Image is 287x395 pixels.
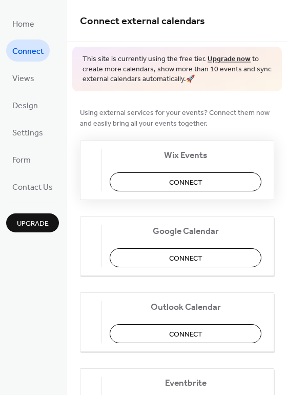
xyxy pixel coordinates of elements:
[12,98,38,114] span: Design
[110,378,261,388] span: Eventbrite
[6,39,50,62] a: Connect
[12,16,34,32] span: Home
[12,152,31,168] span: Form
[83,54,272,85] span: This site is currently using the free tier. to create more calendars, show more than 10 events an...
[6,121,49,143] a: Settings
[80,11,205,31] span: Connect external calendars
[110,226,261,236] span: Google Calendar
[17,219,49,229] span: Upgrade
[110,302,261,312] span: Outlook Calendar
[6,67,40,89] a: Views
[6,175,59,197] a: Contact Us
[6,94,44,116] a: Design
[110,248,261,267] button: Connect
[12,180,53,195] span: Contact Us
[6,148,37,170] a: Form
[12,44,44,60] span: Connect
[169,253,202,264] span: Connect
[6,12,40,34] a: Home
[6,213,59,232] button: Upgrade
[12,125,43,141] span: Settings
[12,71,34,87] span: Views
[208,52,251,66] a: Upgrade now
[80,107,274,129] span: Using external services for your events? Connect them now and easily bring all your events together.
[110,172,261,191] button: Connect
[169,329,202,340] span: Connect
[110,324,261,343] button: Connect
[110,150,261,161] span: Wix Events
[169,177,202,188] span: Connect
